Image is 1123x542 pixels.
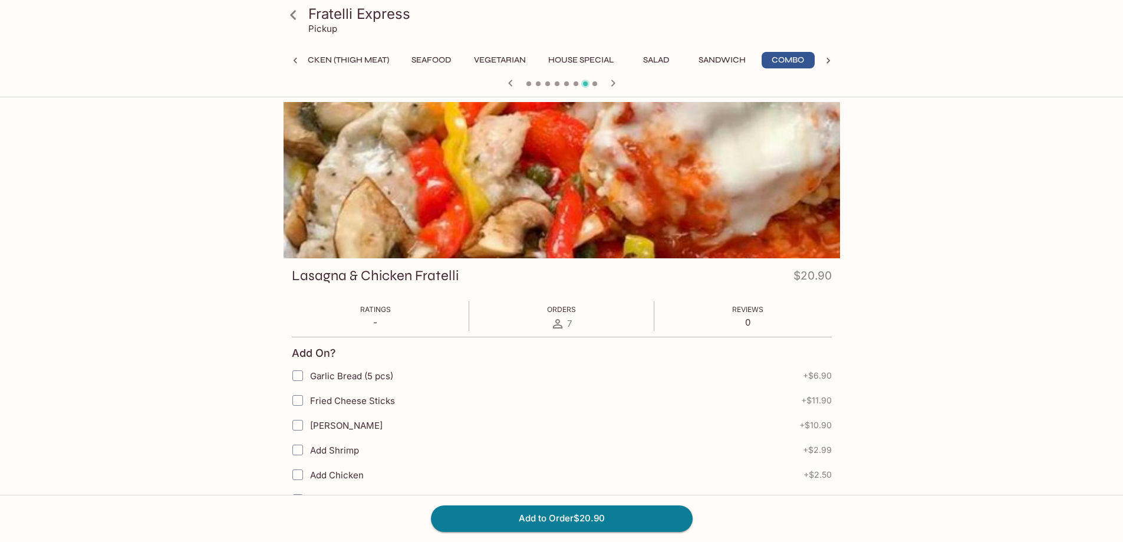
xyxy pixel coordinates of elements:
span: + $10.90 [799,421,832,430]
span: + $2.50 [803,470,832,479]
button: Vegetarian [467,52,532,68]
button: Seafood [405,52,458,68]
h4: Add On? [292,347,336,360]
span: Garlic Bread (5 pcs) [310,370,393,382]
p: 0 [732,317,763,328]
span: + $2.99 [803,445,832,455]
button: Combo [762,52,815,68]
span: Add Shrimp [310,445,359,456]
span: Add Basil [310,494,349,505]
span: [PERSON_NAME] [310,420,383,431]
button: Chicken (Thigh Meat) [286,52,396,68]
span: Orders [547,305,576,314]
p: - [360,317,391,328]
h3: Lasagna & Chicken Fratelli [292,267,459,285]
span: + $6.90 [803,371,832,380]
h4: $20.90 [793,267,832,290]
span: Add Chicken [310,469,364,481]
button: Salad [630,52,683,68]
span: Fried Cheese Sticks [310,395,395,406]
h3: Fratelli Express [308,5,835,23]
span: Ratings [360,305,391,314]
div: Lasagna & Chicken Fratelli [284,102,840,258]
span: + $11.90 [801,396,832,405]
span: 7 [567,318,572,329]
button: Sandwich [692,52,752,68]
button: House Special [542,52,620,68]
span: Reviews [732,305,763,314]
p: Pickup [308,23,337,34]
button: Add to Order$20.90 [431,505,693,531]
